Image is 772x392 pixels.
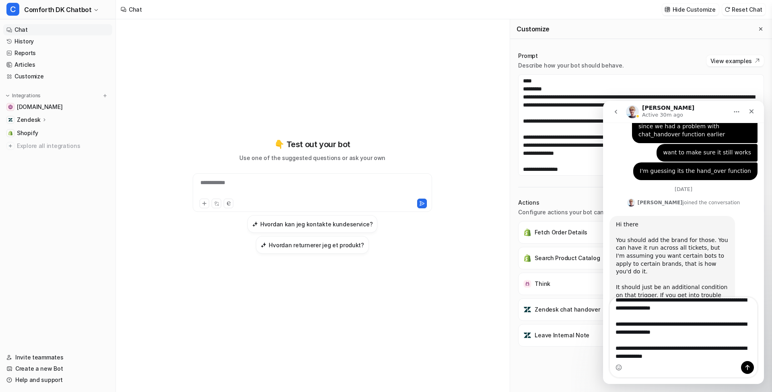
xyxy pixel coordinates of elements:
[17,116,41,124] p: Zendesk
[3,140,112,152] a: Explore all integrations
[247,215,377,233] button: Hvordan kan jeg kontakte kundeservice?Hvordan kan jeg kontakte kundeservice?
[17,140,109,152] span: Explore all integrations
[518,52,624,60] p: Prompt
[756,24,766,34] button: Close flyout
[3,36,112,47] a: History
[3,101,112,113] a: comforth.dk[DOMAIN_NAME]
[523,331,531,339] img: Leave Internal Note icon
[3,59,112,70] a: Articles
[3,374,112,386] a: Help and support
[269,241,364,249] h3: Hvordan returnerer jeg et produkt?
[261,242,266,248] img: Hvordan returnerer jeg et produkt?
[274,138,350,150] p: 👇 Test out your bot
[3,352,112,363] a: Invite teammates
[8,105,13,109] img: comforth.dk
[260,220,373,228] h3: Hvordan kan jeg kontakte kundeservice?
[662,4,719,15] button: Hide Customize
[239,154,385,162] p: Use one of the suggested questions or ask your own
[523,228,531,236] img: Fetch Order Details icon
[129,5,142,14] div: Chat
[17,129,38,137] span: Shopify
[3,24,112,35] a: Chat
[24,4,91,15] span: Comforth DK Chatbot
[603,101,764,384] iframe: Intercom live chat
[102,93,108,99] img: menu_add.svg
[3,47,112,59] a: Reports
[535,331,589,339] p: Leave Internal Note
[518,199,619,207] p: Actions
[5,93,10,99] img: expand menu
[3,92,43,100] button: Integrations
[3,127,112,139] a: ShopifyShopify
[523,280,531,288] img: Think icon
[665,6,670,12] img: customize
[535,280,550,288] p: Think
[17,103,62,111] span: [DOMAIN_NAME]
[673,5,716,14] p: Hide Customize
[535,254,600,262] p: Search Product Catalog
[8,117,13,122] img: Zendesk
[535,228,587,236] p: Fetch Order Details
[3,363,112,374] a: Create a new Bot
[517,25,549,33] h2: Customize
[523,306,531,314] img: Zendesk chat handover icon
[518,208,619,216] p: Configure actions your bot can take.
[6,3,19,16] span: C
[535,306,600,314] p: Zendesk chat handover
[518,62,624,70] p: Describe how your bot should behave.
[3,71,112,82] a: Customize
[725,6,730,12] img: reset
[12,92,41,99] p: Integrations
[523,254,531,262] img: Search Product Catalog icon
[706,55,764,66] button: View examples
[8,131,13,135] img: Shopify
[256,236,369,254] button: Hvordan returnerer jeg et produkt?Hvordan returnerer jeg et produkt?
[252,221,258,227] img: Hvordan kan jeg kontakte kundeservice?
[722,4,766,15] button: Reset Chat
[6,142,14,150] img: explore all integrations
